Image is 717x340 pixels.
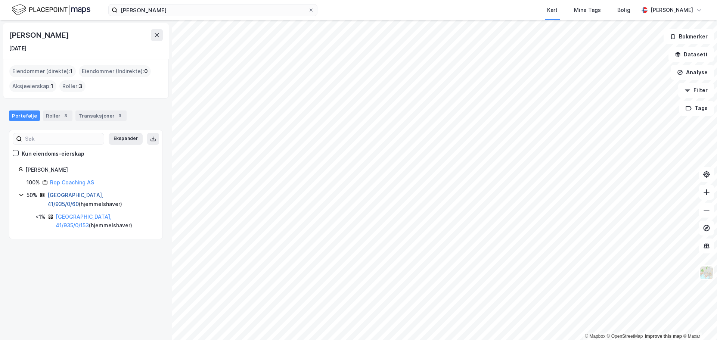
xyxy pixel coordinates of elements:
div: Eiendommer (Indirekte) : [79,65,151,77]
input: Søk på adresse, matrikkel, gårdeiere, leietakere eller personer [118,4,308,16]
button: Tags [679,101,714,116]
div: Portefølje [9,110,40,121]
a: [GEOGRAPHIC_DATA], 41/935/0/153 [56,213,112,229]
img: Z [699,266,714,280]
a: Rop Coaching AS [50,179,94,185]
img: logo.f888ab2527a4732fd821a326f86c7f29.svg [12,3,90,16]
button: Filter [678,83,714,98]
div: 50% [27,191,37,200]
div: <1% [35,212,46,221]
iframe: Chat Widget [680,304,717,340]
div: [PERSON_NAME] [25,165,153,174]
button: Bokmerker [664,29,714,44]
a: OpenStreetMap [607,334,643,339]
a: Improve this map [645,334,682,339]
span: 0 [144,67,148,76]
div: ( hjemmelshaver ) [56,212,153,230]
div: Kun eiendoms-eierskap [22,149,84,158]
input: Søk [22,133,104,144]
div: 3 [116,112,124,119]
span: 1 [70,67,73,76]
span: 3 [79,82,83,91]
div: Kart [547,6,558,15]
div: [DATE] [9,44,27,53]
div: Roller : [59,80,86,92]
div: Transaksjoner [75,110,127,121]
div: Bolig [617,6,630,15]
button: Ekspander [109,133,143,145]
span: 1 [51,82,53,91]
div: 100% [27,178,40,187]
a: [GEOGRAPHIC_DATA], 41/935/0/60 [47,192,103,207]
div: Mine Tags [574,6,601,15]
div: Roller [43,110,72,121]
div: [PERSON_NAME] [651,6,693,15]
button: Analyse [671,65,714,80]
div: Eiendommer (direkte) : [9,65,76,77]
button: Datasett [668,47,714,62]
a: Mapbox [585,334,605,339]
div: [PERSON_NAME] [9,29,70,41]
div: Aksjeeierskap : [9,80,56,92]
div: 3 [62,112,69,119]
div: ( hjemmelshaver ) [47,191,153,209]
